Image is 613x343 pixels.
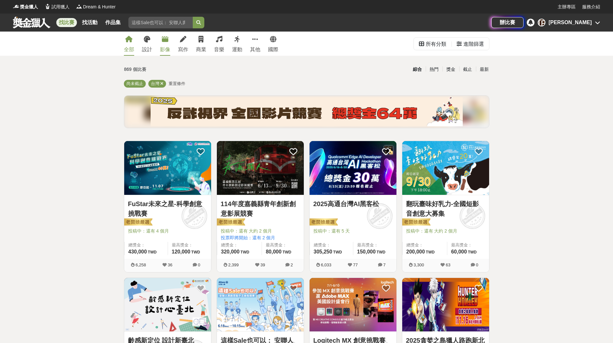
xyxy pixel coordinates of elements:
a: 作品集 [103,18,123,27]
div: 獎金 [442,64,459,75]
a: 找活動 [79,18,100,27]
span: 77 [353,262,358,267]
a: 設計 [142,32,152,56]
span: 總獎金： [314,242,349,248]
div: 寫作 [178,46,188,53]
a: 影像 [160,32,170,56]
a: 寫作 [178,32,188,56]
div: 國際 [268,46,278,53]
span: 總獎金： [128,242,164,248]
span: 台灣 [151,81,159,86]
a: 全部 [124,32,134,56]
a: Logo獎金獵人 [13,4,38,10]
span: 總獎金： [221,242,258,248]
img: Cover Image [310,141,396,195]
span: 200,000 [406,249,425,254]
span: 3,300 [413,262,424,267]
img: 老闆娘嚴選 [216,218,245,227]
span: 最高獎金： [172,242,207,248]
span: 最高獎金： [266,242,300,248]
img: Cover Image [124,141,211,195]
a: 國際 [268,32,278,56]
img: Logo [44,3,51,10]
div: 869 個比賽 [124,64,246,75]
a: 翻玩臺味好乳力-全國短影音創意大募集 [406,199,485,218]
span: 投票即將開始：還有 2 個月 [221,234,300,241]
div: 音樂 [214,46,224,53]
span: 尚未截止 [126,81,143,86]
span: 投稿中：還有 大約 2 個月 [221,228,300,234]
span: 60,000 [451,249,467,254]
span: 80,000 [266,249,282,254]
span: 6,033 [321,262,331,267]
span: 投稿中：還有 4 個月 [128,228,207,234]
div: 熱門 [426,64,442,75]
span: TWD [376,250,385,254]
span: 320,000 [221,249,240,254]
img: Cover Image [402,141,489,195]
div: 設計 [142,46,152,53]
img: b4b43df0-ce9d-4ec9-9998-1f8643ec197e.png [151,97,463,126]
a: 主辦專區 [558,4,576,10]
span: 430,000 [128,249,147,254]
a: 運動 [232,32,242,56]
a: 114年度嘉義縣青年創新創意影展競賽 [221,199,300,218]
div: 綜合 [409,64,426,75]
span: 2 [291,262,293,267]
span: TWD [426,250,434,254]
a: Logo試用獵人 [44,4,70,10]
span: 305,250 [314,249,332,254]
span: 總獎金： [406,242,443,248]
span: 36 [168,262,172,267]
img: Cover Image [310,278,396,332]
a: 音樂 [214,32,224,56]
a: 其他 [250,32,260,56]
span: TWD [148,250,156,254]
span: 重置條件 [169,81,185,86]
span: Dream & Hunter [83,4,116,10]
span: 0 [476,262,478,267]
div: 其他 [250,46,260,53]
div: 運動 [232,46,242,53]
span: 120,000 [172,249,190,254]
img: Cover Image [217,141,304,195]
span: 最高獎金： [451,242,485,248]
a: FuStar未來之星-科學創意挑戰賽 [128,199,207,218]
span: TWD [191,250,200,254]
span: 63 [446,262,450,267]
div: 截止 [459,64,476,75]
div: 所有分類 [426,38,446,51]
img: Cover Image [124,278,211,332]
span: TWD [283,250,291,254]
div: 最新 [476,64,493,75]
span: 39 [260,262,265,267]
span: 試用獵人 [51,4,70,10]
div: 全部 [124,46,134,53]
a: 商業 [196,32,206,56]
span: TWD [240,250,249,254]
img: Cover Image [217,278,304,332]
a: 服務介紹 [582,4,600,10]
span: TWD [468,250,477,254]
input: 這樣Sale也可以： 安聯人壽創意銷售法募集 [128,17,193,28]
a: 找比賽 [56,18,77,27]
div: [PERSON_NAME] [538,19,545,26]
div: 商業 [196,46,206,53]
img: Cover Image [402,278,489,332]
span: 6,258 [135,262,146,267]
img: Logo [76,3,82,10]
a: LogoDream & Hunter [76,4,116,10]
span: TWD [333,250,342,254]
div: [PERSON_NAME] [549,19,592,26]
div: 進階篩選 [463,38,484,51]
span: 投稿中：還有 大約 2 個月 [406,228,485,234]
img: Logo [13,3,19,10]
img: 老闆娘嚴選 [123,218,153,227]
